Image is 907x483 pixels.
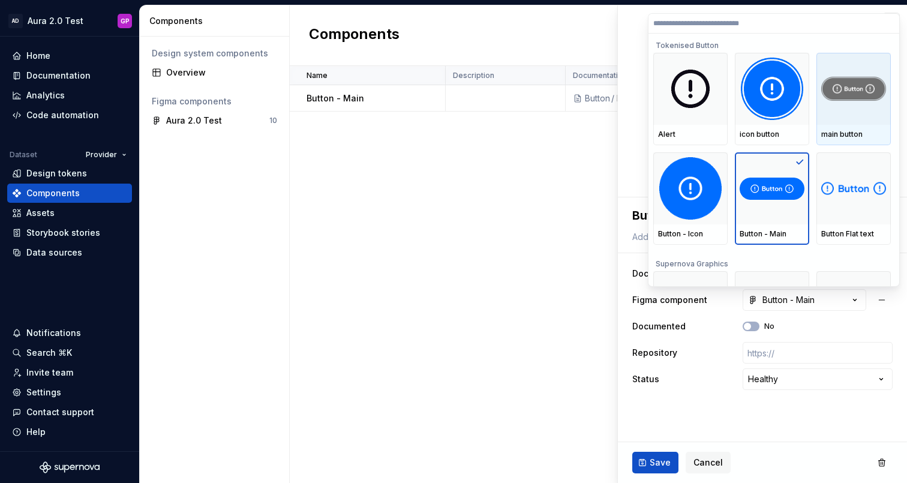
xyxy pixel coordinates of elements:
div: Alert [658,130,723,139]
div: Button - Main [740,229,804,239]
div: main button [821,130,886,139]
div: Button - Icon [658,229,723,239]
div: icon button [740,130,804,139]
div: Tokenised Button [653,34,891,53]
div: Supernova Graphics [653,252,891,271]
div: Button Flat text [821,229,886,239]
